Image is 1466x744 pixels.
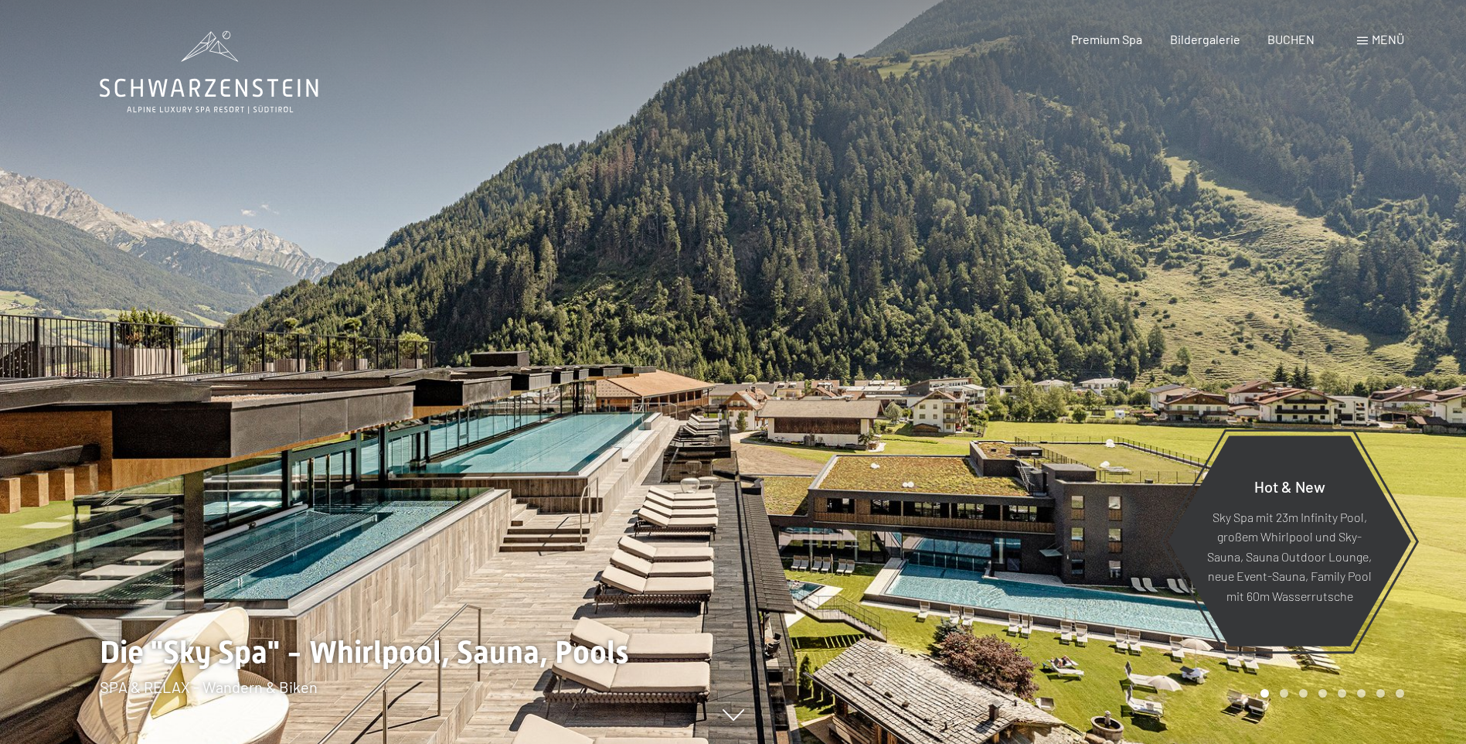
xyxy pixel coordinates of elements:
div: Carousel Page 4 [1318,689,1327,698]
div: Carousel Pagination [1255,689,1404,698]
p: Sky Spa mit 23m Infinity Pool, großem Whirlpool und Sky-Sauna, Sauna Outdoor Lounge, neue Event-S... [1206,507,1373,606]
span: Menü [1372,32,1404,46]
div: Carousel Page 2 [1280,689,1288,698]
a: Premium Spa [1071,32,1142,46]
span: Hot & New [1254,476,1325,495]
div: Carousel Page 1 (Current Slide) [1260,689,1269,698]
a: Bildergalerie [1170,32,1240,46]
div: Carousel Page 5 [1338,689,1346,698]
a: BUCHEN [1267,32,1315,46]
div: Carousel Page 6 [1357,689,1366,698]
div: Carousel Page 8 [1396,689,1404,698]
div: Carousel Page 7 [1376,689,1385,698]
div: Carousel Page 3 [1299,689,1308,698]
a: Hot & New Sky Spa mit 23m Infinity Pool, großem Whirlpool und Sky-Sauna, Sauna Outdoor Lounge, ne... [1167,435,1412,647]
